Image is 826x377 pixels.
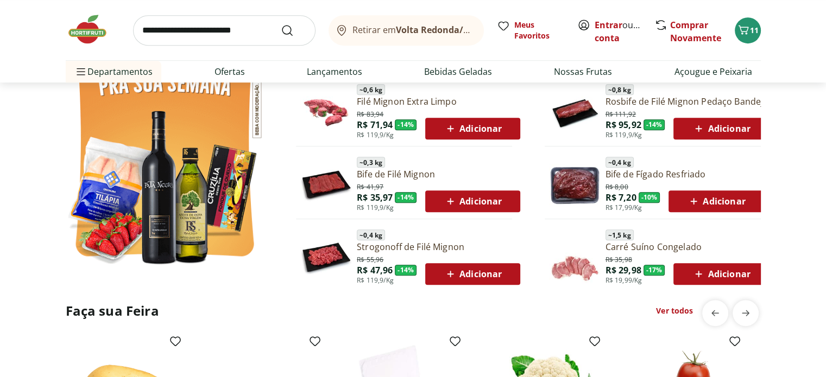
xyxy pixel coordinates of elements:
span: R$ 55,96 [357,253,383,264]
a: Bife de Fígado Resfriado [606,168,764,180]
span: R$ 7,20 [606,191,636,203]
button: next [733,300,759,326]
span: R$ 17,99/Kg [606,203,642,212]
input: search [133,15,316,46]
span: R$ 83,94 [357,108,383,119]
a: Lançamentos [307,65,362,78]
span: Adicionar [687,195,745,208]
button: Adicionar [669,190,764,212]
img: Bife de Fígado Resfriado [549,158,601,210]
span: ~ 1,5 kg [606,229,634,240]
span: R$ 8,00 [606,181,628,191]
a: Nossas Frutas [554,65,612,78]
a: Ofertas [215,65,245,78]
a: Strogonoff de Filé Mignon [357,241,520,253]
h2: Faça sua Feira [66,302,159,320]
span: - 14 % [395,119,417,130]
span: Retirar em [352,25,472,35]
span: R$ 35,98 [606,253,632,264]
span: - 14 % [395,192,417,203]
span: R$ 47,96 [357,264,393,276]
img: Hortifruti [66,13,120,46]
button: previous [702,300,728,326]
span: Adicionar [692,122,750,135]
span: ~ 0,4 kg [606,157,634,168]
a: Carré Suíno Congelado [606,241,769,253]
button: Retirar emVolta Redonda/[GEOGRAPHIC_DATA] [329,15,484,46]
a: Bebidas Geladas [424,65,492,78]
a: Entrar [595,19,622,31]
span: R$ 41,97 [357,181,383,191]
a: Comprar Novamente [670,19,721,44]
span: ~ 0,4 kg [357,229,385,240]
span: R$ 119,9/Kg [357,203,394,212]
span: Adicionar [444,122,502,135]
span: R$ 111,92 [606,108,636,119]
button: Carrinho [735,17,761,43]
span: 11 [750,25,759,35]
button: Submit Search [281,24,307,37]
span: R$ 119,9/Kg [357,131,394,139]
b: Volta Redonda/[GEOGRAPHIC_DATA] [396,24,553,36]
span: ~ 0,8 kg [606,84,634,95]
a: Criar conta [595,19,654,44]
span: R$ 119,9/Kg [606,131,642,139]
img: Principal [300,158,352,210]
span: - 14 % [395,265,417,276]
img: Ver todos [66,7,264,271]
span: ~ 0,3 kg [357,157,385,168]
a: Rosbife de Filé Mignon Pedaço Bandeja [606,95,769,107]
span: R$ 19,99/Kg [606,276,642,285]
a: Bife de Filé Mignon [357,168,520,180]
span: Adicionar [444,195,502,208]
span: Adicionar [692,267,750,280]
button: Adicionar [425,263,520,285]
span: Departamentos [74,59,153,85]
span: ou [595,18,643,44]
img: Principal [549,231,601,283]
span: Adicionar [444,267,502,280]
a: Ver todos [656,305,693,316]
span: R$ 119,9/Kg [357,276,394,285]
a: Açougue e Peixaria [674,65,752,78]
span: R$ 71,94 [357,119,393,131]
span: R$ 35,97 [357,191,393,203]
button: Adicionar [673,118,768,139]
span: Meus Favoritos [514,20,564,41]
span: R$ 29,98 [606,264,641,276]
a: Filé Mignon Extra Limpo [357,95,520,107]
button: Adicionar [425,190,520,212]
button: Menu [74,59,87,85]
img: Principal [300,231,352,283]
a: Meus Favoritos [497,20,564,41]
span: - 17 % [644,265,665,276]
button: Adicionar [425,118,520,139]
span: - 14 % [644,119,665,130]
span: - 10 % [639,192,660,203]
img: Filé Mignon Extra Limpo [300,86,352,138]
button: Adicionar [673,263,768,285]
img: Principal [549,86,601,138]
span: ~ 0,6 kg [357,84,385,95]
span: R$ 95,92 [606,119,641,131]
